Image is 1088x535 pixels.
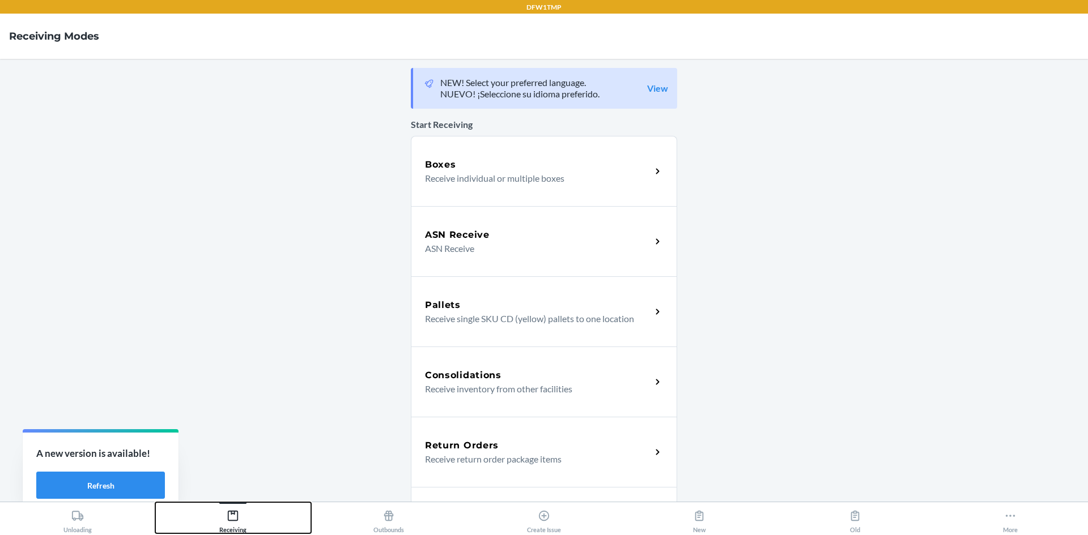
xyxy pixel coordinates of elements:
[63,505,92,533] div: Unloading
[425,452,642,466] p: Receive return order package items
[411,417,677,487] a: Return OrdersReceive return order package items
[425,312,642,326] p: Receive single SKU CD (yellow) pallets to one location
[622,502,777,533] button: New
[425,228,490,242] h5: ASN Receive
[647,83,668,94] a: View
[411,118,677,131] p: Start Receiving
[777,502,932,533] button: Old
[849,505,861,533] div: Old
[9,29,99,44] h4: Receiving Modes
[36,472,165,499] button: Refresh
[425,298,461,312] h5: Pallets
[440,77,600,88] p: NEW! Select your preferred language.
[373,505,404,533] div: Outbounds
[219,505,246,533] div: Receiving
[411,346,677,417] a: ConsolidationsReceive inventory from other facilities
[526,2,562,12] p: DFW1TMP
[440,88,600,100] p: NUEVO! ¡Seleccione su idioma preferido.
[155,502,311,533] button: Receiving
[411,136,677,206] a: BoxesReceive individual or multiple boxes
[425,172,642,185] p: Receive individual or multiple boxes
[425,369,501,382] h5: Consolidations
[411,276,677,346] a: PalletsReceive single SKU CD (yellow) pallets to one location
[693,505,706,533] div: New
[36,446,165,461] p: A new version is available!
[425,382,642,396] p: Receive inventory from other facilities
[411,206,677,276] a: ASN ReceiveASN Receive
[466,502,622,533] button: Create Issue
[425,158,456,172] h5: Boxes
[425,242,642,255] p: ASN Receive
[527,505,561,533] div: Create Issue
[933,502,1088,533] button: More
[425,439,499,452] h5: Return Orders
[1003,505,1018,533] div: More
[311,502,466,533] button: Outbounds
